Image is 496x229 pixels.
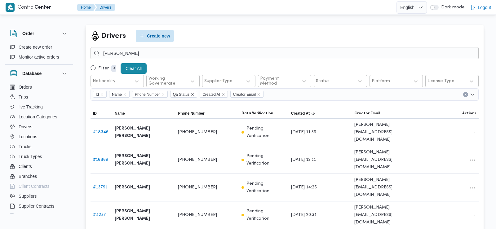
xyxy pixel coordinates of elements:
button: Orders [7,82,71,92]
span: [DATE] 14:25 [291,184,317,191]
div: Payment Method [260,76,295,86]
span: Name [115,111,125,116]
button: Drivers [95,4,115,11]
button: Monitor active orders [7,52,71,62]
button: All actions [469,184,476,192]
span: Suppliers [19,192,37,200]
div: License Type [427,79,454,84]
b: [PERSON_NAME] [PERSON_NAME] [115,208,173,222]
button: Name [112,108,175,118]
span: Data Verification [241,111,273,116]
span: Orders [19,83,32,91]
span: Supplier Contracts [19,202,54,210]
button: Remove Phone Number from selection in this group [161,93,165,96]
span: Create new order [19,43,52,51]
span: Trips [19,93,28,101]
span: [PERSON_NAME][EMAIL_ADDRESS][DOMAIN_NAME] [354,121,413,143]
span: [PERSON_NAME][EMAIL_ADDRESS][DOMAIN_NAME] [354,176,413,199]
button: Trucks [7,142,71,152]
span: ID [93,111,97,116]
h2: Drivers [101,31,126,42]
a: #18346 [93,130,108,134]
div: Supplier Type [204,79,232,84]
span: Actions [462,111,476,116]
span: Dark mode [439,5,465,10]
span: live Tracking [19,103,43,111]
button: Clear All [121,63,147,74]
span: Creator Email [354,111,380,116]
span: [PHONE_NUMBER] [178,129,217,136]
span: Name [109,91,130,98]
button: Home [77,4,96,11]
button: Truck Types [7,152,71,161]
button: Remove Created At from selection in this group [221,93,225,96]
span: Phone Number [132,91,168,98]
span: Clients [19,163,32,170]
span: Phone Number [135,91,160,98]
p: Pending Verification [246,152,286,167]
button: Locations [7,132,71,142]
button: All actions [469,212,476,219]
button: live Tracking [7,102,71,112]
a: #16869 [93,158,108,162]
span: Created At [200,91,228,98]
button: Clients [7,161,71,171]
span: Creator Email [230,91,263,98]
button: Suppliers [7,191,71,201]
button: Created AtSorted in descending order [289,108,352,118]
button: All actions [469,129,476,136]
button: Location Categories [7,112,71,122]
img: X8yXhbKr1z7QwAAAABJRU5ErkJggg== [6,3,15,12]
button: Trips [7,92,71,102]
div: Status [316,79,330,84]
button: Branches [7,171,71,181]
span: Id [93,91,107,98]
button: Remove Creator Email from selection in this group [257,93,261,96]
b: Center [34,5,51,10]
span: [PERSON_NAME][EMAIL_ADDRESS][DOMAIN_NAME] [354,149,413,171]
p: 0 [111,65,116,72]
span: Locations [19,133,37,140]
b: [PERSON_NAME] [PERSON_NAME] [115,125,173,140]
button: Remove Qa Status from selection in this group [191,93,194,96]
button: Drivers [7,122,71,132]
span: [PHONE_NUMBER] [178,184,217,191]
span: Client Contracts [19,183,50,190]
b: [PERSON_NAME] [115,184,150,191]
div: Database [5,82,73,216]
button: Supplier Contracts [7,201,71,211]
button: All actions [469,156,476,164]
p: Filter [98,66,109,71]
span: [PHONE_NUMBER] [178,156,217,164]
button: ID [91,108,112,118]
button: Devices [7,211,71,221]
span: Qa Status [170,91,197,98]
span: Location Categories [19,113,57,121]
span: Truck Types [19,153,42,160]
span: [PHONE_NUMBER] [178,211,217,219]
div: Platform [372,79,390,84]
svg: Sorted in descending order [311,111,316,116]
div: Order [5,42,73,64]
button: Phone Number [175,108,239,118]
span: Id [96,91,99,98]
button: Clear input [463,92,468,97]
span: Phone Number [178,111,204,116]
span: [DATE] 11:36 [291,129,316,136]
span: Name [112,91,122,98]
button: Logout [468,1,494,14]
button: Remove Id from selection in this group [100,93,104,96]
button: Remove Name from selection in this group [123,93,127,96]
input: Search... [91,47,479,59]
span: [PERSON_NAME][EMAIL_ADDRESS][DOMAIN_NAME] [354,204,413,226]
span: Monitor active orders [19,53,59,61]
div: Working Governerate [148,76,184,86]
p: Pending Verification [246,125,286,140]
h3: Order [22,30,34,37]
button: Client Contracts [7,181,71,191]
p: Pending Verification [246,208,286,222]
span: Created At; Sorted in descending order [291,111,310,116]
p: Pending Verification [246,180,286,195]
span: Create new [147,32,170,40]
div: Nationality [93,79,115,84]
